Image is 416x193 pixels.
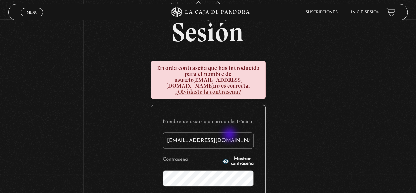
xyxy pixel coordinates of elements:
[163,117,254,127] label: Nombre de usuario o correo electrónico
[351,10,380,14] a: Inicie sesión
[163,155,221,165] label: Contraseña
[231,157,254,166] span: Mostrar contraseña
[175,88,241,95] a: ¿Olvidaste la contraseña?
[222,157,254,166] button: Mostrar contraseña
[167,76,242,89] strong: [EMAIL_ADDRESS][DOMAIN_NAME]
[386,8,395,16] a: View your shopping cart
[306,10,338,14] a: Suscripciones
[27,10,37,14] span: Menu
[24,16,40,20] span: Cerrar
[151,61,266,99] div: la contraseña que has introducido para el nombre de usuario no es correcta.
[157,64,172,72] strong: Error:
